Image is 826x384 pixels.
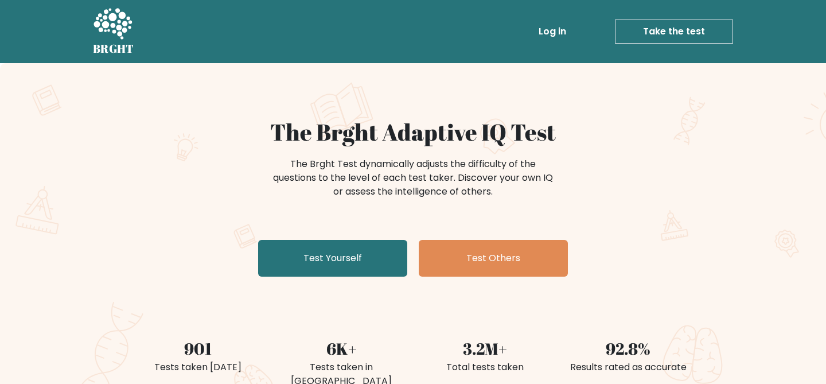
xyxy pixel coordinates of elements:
[133,118,693,146] h1: The Brght Adaptive IQ Test
[133,360,263,374] div: Tests taken [DATE]
[133,336,263,360] div: 901
[420,336,550,360] div: 3.2M+
[419,240,568,277] a: Test Others
[270,157,556,199] div: The Brght Test dynamically adjusts the difficulty of the questions to the level of each test take...
[563,336,693,360] div: 92.8%
[276,336,406,360] div: 6K+
[534,20,571,43] a: Log in
[93,42,134,56] h5: BRGHT
[258,240,407,277] a: Test Yourself
[615,20,733,44] a: Take the test
[420,360,550,374] div: Total tests taken
[563,360,693,374] div: Results rated as accurate
[93,5,134,59] a: BRGHT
